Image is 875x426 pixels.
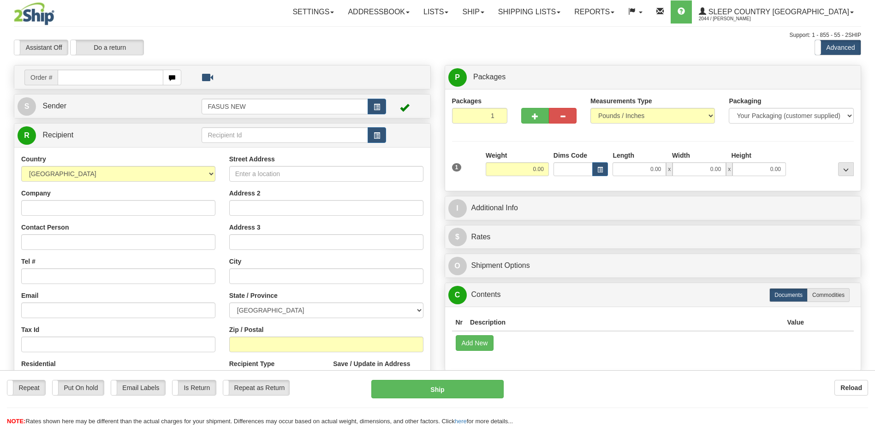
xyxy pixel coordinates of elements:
label: Documents [769,288,808,302]
label: Email Labels [111,380,165,395]
span: C [448,286,467,304]
a: here [455,418,467,425]
label: Put On hold [53,380,104,395]
span: Order # [24,70,58,85]
span: x [666,162,673,176]
label: Repeat as Return [223,380,289,395]
label: Dims Code [554,151,587,160]
span: 2044 / [PERSON_NAME] [699,14,768,24]
th: Description [466,314,783,331]
span: Packages [473,73,506,81]
a: Lists [417,0,455,24]
span: R [18,126,36,145]
a: Reports [567,0,621,24]
label: Address 2 [229,189,261,198]
a: P Packages [448,68,858,87]
a: Sleep Country [GEOGRAPHIC_DATA] 2044 / [PERSON_NAME] [692,0,861,24]
a: R Recipient [18,126,181,145]
label: Zip / Postal [229,325,264,334]
label: Tel # [21,257,36,266]
a: $Rates [448,228,858,247]
span: x [726,162,732,176]
label: Repeat [7,380,45,395]
label: Email [21,291,38,300]
a: CContents [448,285,858,304]
label: State / Province [229,291,278,300]
a: S Sender [18,97,202,116]
label: Commodities [807,288,850,302]
label: Street Address [229,154,275,164]
label: City [229,257,241,266]
div: ... [838,162,854,176]
span: Recipient [42,131,73,139]
th: Value [783,314,808,331]
label: Height [731,151,751,160]
a: OShipment Options [448,256,858,275]
button: Reload [834,380,868,396]
span: S [18,97,36,116]
a: Shipping lists [491,0,567,24]
button: Add New [456,335,494,351]
span: O [448,257,467,275]
label: Do a return [71,40,143,55]
label: Assistant Off [14,40,68,55]
img: logo2044.jpg [14,2,54,25]
span: $ [448,228,467,246]
label: Measurements Type [590,96,652,106]
label: Advanced [815,40,861,55]
b: Reload [840,384,862,391]
input: Sender Id [202,99,368,114]
button: Ship [371,380,503,398]
label: Recipient Type [229,359,275,368]
label: Save / Update in Address Book [333,359,423,378]
iframe: chat widget [854,166,874,260]
label: Contact Person [21,223,69,232]
span: P [448,68,467,87]
label: Packaging [729,96,761,106]
label: Residential [21,359,56,368]
span: NOTE: [7,418,25,425]
div: Support: 1 - 855 - 55 - 2SHIP [14,31,861,39]
label: Company [21,189,51,198]
input: Enter a location [229,166,423,182]
label: Country [21,154,46,164]
th: Nr [452,314,467,331]
label: Width [672,151,690,160]
label: Packages [452,96,482,106]
a: Addressbook [341,0,417,24]
input: Recipient Id [202,127,368,143]
span: Sender [42,102,66,110]
label: Tax Id [21,325,39,334]
span: I [448,199,467,218]
label: Address 3 [229,223,261,232]
label: Is Return [173,380,216,395]
label: Weight [486,151,507,160]
a: Settings [286,0,341,24]
span: 1 [452,163,462,172]
span: Sleep Country [GEOGRAPHIC_DATA] [706,8,849,16]
label: Length [613,151,634,160]
a: IAdditional Info [448,199,858,218]
a: Ship [455,0,491,24]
